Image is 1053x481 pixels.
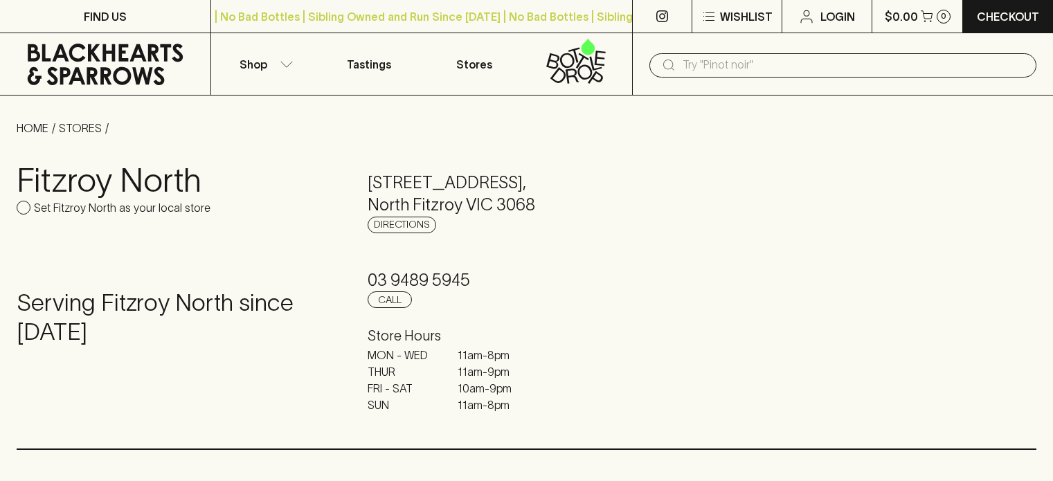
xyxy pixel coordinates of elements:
p: Tastings [347,56,391,73]
a: Tastings [316,33,422,95]
h3: Fitzroy North [17,161,334,199]
a: STORES [59,122,102,134]
p: FIND US [84,8,127,25]
h6: Store Hours [368,325,685,347]
p: SUN [368,397,437,413]
p: FRI - SAT [368,380,437,397]
p: 10am - 9pm [458,380,527,397]
p: Wishlist [720,8,773,25]
a: Call [368,291,412,308]
a: Stores [422,33,527,95]
p: 11am - 8pm [458,347,527,363]
p: $0.00 [885,8,918,25]
p: 0 [941,12,946,20]
p: 11am - 9pm [458,363,527,380]
h4: Serving Fitzroy North since [DATE] [17,289,334,347]
p: 11am - 8pm [458,397,527,413]
a: Directions [368,217,436,233]
input: Try "Pinot noir" [683,54,1025,76]
p: Shop [240,56,267,73]
a: HOME [17,122,48,134]
h5: [STREET_ADDRESS] , North Fitzroy VIC 3068 [368,172,685,216]
p: MON - WED [368,347,437,363]
p: Login [820,8,855,25]
p: THUR [368,363,437,380]
button: Shop [211,33,316,95]
p: Set Fitzroy North as your local store [34,199,210,216]
h5: 03 9489 5945 [368,269,685,291]
p: Stores [456,56,492,73]
p: Checkout [977,8,1039,25]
